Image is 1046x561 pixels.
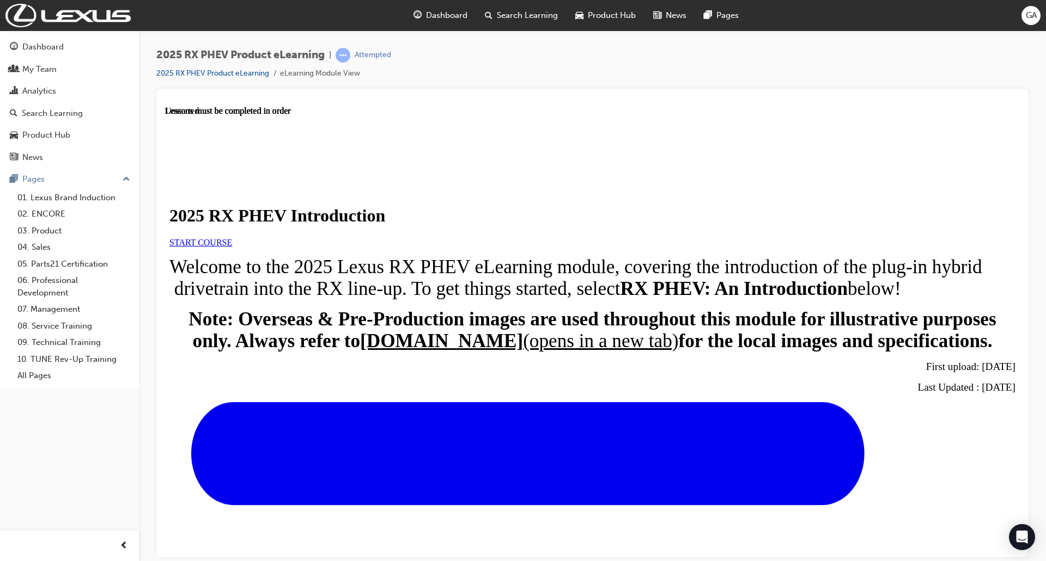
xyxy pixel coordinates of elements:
a: search-iconSearch Learning [476,4,567,27]
a: 08. Service Training [13,318,135,335]
a: 04. Sales [13,239,135,256]
a: car-iconProduct Hub [567,4,644,27]
span: news-icon [10,153,18,163]
a: 09. Technical Training [13,334,135,351]
span: pages-icon [10,175,18,184]
a: 01. Lexus Brand Induction [13,189,135,206]
span: First upload: [DATE] [761,255,850,266]
span: car-icon [10,131,18,140]
span: Search Learning [497,9,558,22]
a: 07. Management [13,301,135,318]
span: Welcome to the 2025 Lexus RX PHEV eLearning module, covering the introduction of the plug-in hybr... [4,150,817,193]
span: search-icon [485,9,492,22]
span: guage-icon [413,9,422,22]
span: Last Updated : [DATE] [752,275,850,287]
button: Pages [4,169,135,189]
span: Dashboard [426,9,467,22]
span: learningRecordVerb_ATTEMPT-icon [336,48,350,63]
span: Pages [716,9,739,22]
span: pages-icon [704,9,712,22]
h1: 2025 RX PHEV Introduction [4,100,850,120]
img: Trak [5,4,131,27]
a: 10. TUNE Rev-Up Training [13,351,135,368]
span: News [666,9,686,22]
a: Dashboard [4,37,135,57]
a: guage-iconDashboard [405,4,476,27]
span: 2025 RX PHEV Product eLearning [156,49,325,61]
button: GA [1021,6,1041,25]
a: news-iconNews [644,4,695,27]
a: 03. Product [13,223,135,239]
a: START COURSE [4,132,67,141]
button: DashboardMy TeamAnalyticsSearch LearningProduct HubNews [4,35,135,169]
span: up-icon [123,172,130,187]
span: chart-icon [10,87,18,96]
div: Analytics [22,85,56,97]
a: [DOMAIN_NAME](opens in a new tab) [195,224,513,245]
a: My Team [4,59,135,79]
strong: Note: Overseas & Pre-Production images are used throughout this module for illustrative purposes ... [23,202,831,245]
div: Dashboard [22,41,64,53]
div: My Team [22,63,57,76]
a: All Pages [13,367,135,384]
strong: RX PHEV: An Introduction [455,172,683,193]
a: Analytics [4,81,135,101]
div: News [22,151,43,164]
span: Product Hub [588,9,636,22]
a: Product Hub [4,125,135,145]
span: GA [1026,9,1037,22]
a: Search Learning [4,103,135,124]
li: eLearning Module View [280,67,360,80]
a: 02. ENCORE [13,206,135,223]
span: (opens in a new tab) [358,224,513,245]
span: guage-icon [10,42,18,52]
div: Attempted [355,50,391,60]
span: | [329,49,331,61]
span: news-icon [653,9,661,22]
div: Pages [22,173,45,186]
a: 05. Parts21 Certification [13,256,135,273]
span: prev-icon [120,539,128,553]
span: car-icon [575,9,583,22]
div: Search Learning [22,107,83,120]
div: Open Intercom Messenger [1009,524,1035,550]
strong: for the local images and specifications. [513,224,827,245]
span: people-icon [10,65,18,75]
strong: [DOMAIN_NAME] [195,224,358,245]
a: News [4,147,135,168]
div: Product Hub [22,129,70,141]
a: pages-iconPages [695,4,747,27]
span: search-icon [10,109,17,119]
a: 2025 RX PHEV Product eLearning [156,69,269,78]
a: 06. Professional Development [13,272,135,301]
